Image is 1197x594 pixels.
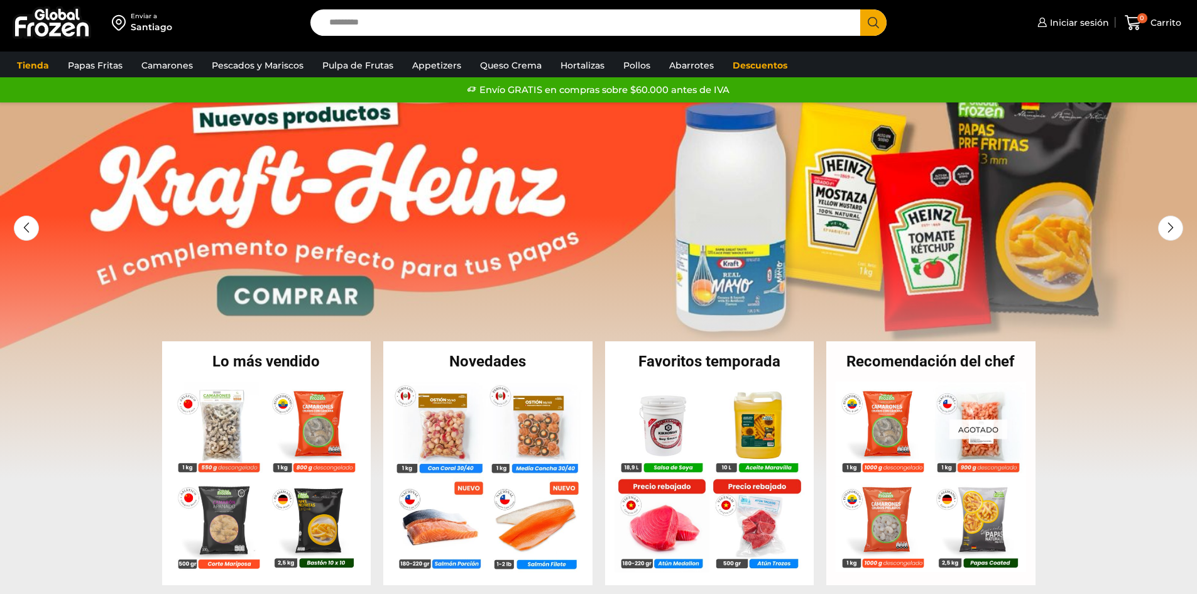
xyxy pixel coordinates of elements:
h2: Novedades [383,354,593,369]
h2: Favoritos temporada [605,354,814,369]
a: 0 Carrito [1122,8,1184,38]
h2: Lo más vendido [162,354,371,369]
a: Tienda [11,53,55,77]
button: Search button [860,9,887,36]
a: Camarones [135,53,199,77]
a: Abarrotes [663,53,720,77]
a: Descuentos [726,53,794,77]
div: Next slide [1158,216,1183,241]
p: Agotado [949,419,1007,439]
div: Previous slide [14,216,39,241]
a: Pollos [617,53,657,77]
a: Iniciar sesión [1034,10,1109,35]
a: Pulpa de Frutas [316,53,400,77]
a: Pescados y Mariscos [205,53,310,77]
span: 0 [1137,13,1147,23]
h2: Recomendación del chef [826,354,1036,369]
span: Carrito [1147,16,1181,29]
span: Iniciar sesión [1047,16,1109,29]
a: Queso Crema [474,53,548,77]
a: Papas Fritas [62,53,129,77]
img: address-field-icon.svg [112,12,131,33]
a: Appetizers [406,53,467,77]
div: Enviar a [131,12,172,21]
div: Santiago [131,21,172,33]
a: Hortalizas [554,53,611,77]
